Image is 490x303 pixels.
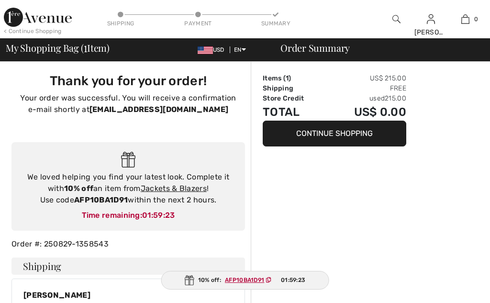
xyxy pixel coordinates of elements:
[89,105,228,114] strong: [EMAIL_ADDRESS][DOMAIN_NAME]
[414,27,448,37] div: [PERSON_NAME]
[225,277,264,283] ins: AFP10BA1D91
[326,93,406,103] td: used
[392,13,401,25] img: search the website
[263,83,326,93] td: Shipping
[263,93,326,103] td: Store Credit
[263,121,406,146] button: Continue Shopping
[198,46,213,54] img: US Dollar
[161,271,329,290] div: 10% off:
[4,8,72,27] img: 1ère Avenue
[263,103,326,121] td: Total
[461,13,469,25] img: My Bag
[184,19,212,28] div: Payment
[142,211,175,220] span: 01:59:23
[6,238,251,250] div: Order #: 250829-1358543
[6,43,110,53] span: My Shopping Bag ( Item)
[427,13,435,25] img: My Info
[4,27,62,35] div: < Continue Shopping
[326,83,406,93] td: Free
[11,258,245,275] h4: Shipping
[141,184,207,193] a: Jackets & Blazers
[286,74,289,82] span: 1
[263,73,326,83] td: Items ( )
[326,73,406,83] td: US$ 215.00
[326,103,406,121] td: US$ 0.00
[23,291,233,300] div: [PERSON_NAME]
[84,41,87,53] span: 1
[234,46,246,53] span: EN
[21,210,235,221] div: Time remaining:
[17,92,239,115] p: Your order was successful. You will receive a confirmation e-mail shortly at
[74,195,128,204] strong: AFP10BA1D91
[261,19,290,28] div: Summary
[427,14,435,23] a: Sign In
[385,94,406,102] span: 215.00
[106,19,135,28] div: Shipping
[21,171,235,206] div: We loved helping you find your latest look. Complete it with an item from ! Use code within the n...
[281,276,305,284] span: 01:59:23
[448,13,482,25] a: 0
[185,275,194,285] img: Gift.svg
[64,184,93,193] strong: 10% off
[121,152,136,168] img: Gift.svg
[474,15,478,23] span: 0
[198,46,228,53] span: USD
[17,73,239,89] h3: Thank you for your order!
[269,43,484,53] div: Order Summary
